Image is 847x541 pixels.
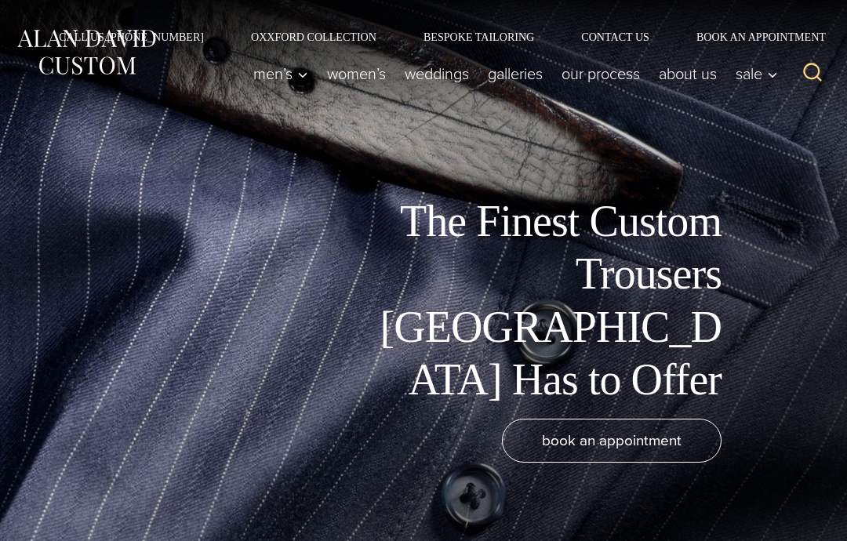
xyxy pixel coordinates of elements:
span: Sale [736,66,778,82]
nav: Secondary Navigation [35,31,831,42]
a: Book an Appointment [673,31,831,42]
span: Men’s [253,66,308,82]
nav: Primary Navigation [244,58,786,89]
button: View Search Form [794,55,831,93]
a: About Us [649,58,726,89]
a: Call Us [PHONE_NUMBER] [35,31,227,42]
a: Galleries [478,58,552,89]
a: Contact Us [558,31,673,42]
img: Alan David Custom [16,26,157,78]
a: weddings [395,58,478,89]
h1: The Finest Custom Trousers [GEOGRAPHIC_DATA] Has to Offer [369,195,722,406]
a: Bespoke Tailoring [400,31,558,42]
span: book an appointment [542,429,682,452]
a: book an appointment [502,419,722,463]
a: Women’s [318,58,395,89]
a: Oxxford Collection [227,31,400,42]
a: Our Process [552,58,649,89]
